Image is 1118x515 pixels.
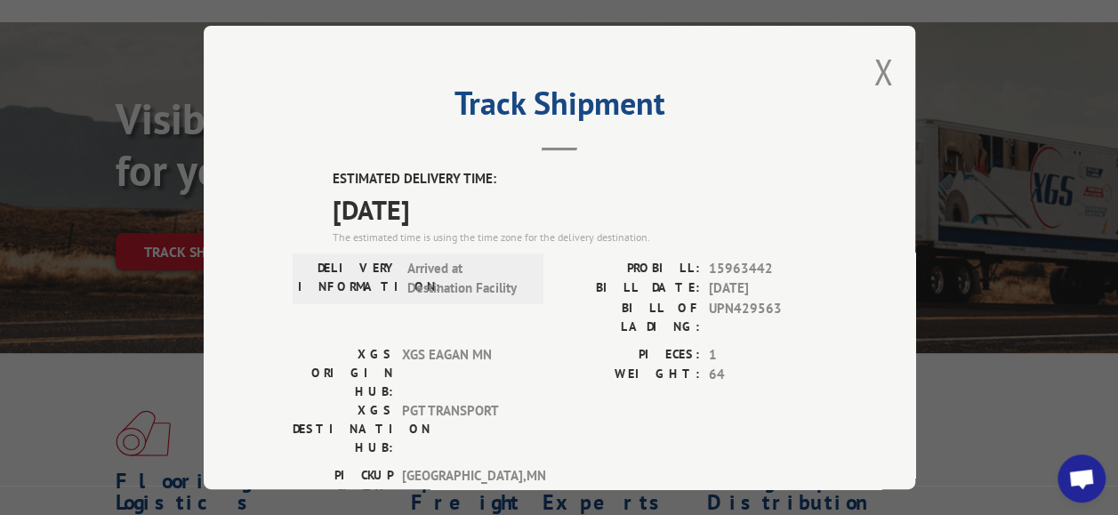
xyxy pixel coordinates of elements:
[293,466,393,503] label: PICKUP CITY:
[293,345,393,401] label: XGS ORIGIN HUB:
[298,259,398,299] label: DELIVERY INFORMATION:
[333,169,826,189] label: ESTIMATED DELIVERY TIME:
[709,259,826,279] span: 15963442
[402,401,522,457] span: PGT TRANSPORT
[559,259,700,279] label: PROBILL:
[333,229,826,245] div: The estimated time is using the time zone for the delivery destination.
[559,278,700,299] label: BILL DATE:
[402,466,522,503] span: [GEOGRAPHIC_DATA] , MN
[559,345,700,366] label: PIECES:
[293,91,826,125] h2: Track Shipment
[407,259,527,299] span: Arrived at Destination Facility
[873,48,893,95] button: Close modal
[559,365,700,385] label: WEIGHT:
[559,299,700,336] label: BILL OF LADING:
[333,189,826,229] span: [DATE]
[402,345,522,401] span: XGS EAGAN MN
[709,299,826,336] span: UPN429563
[709,345,826,366] span: 1
[1058,455,1106,503] div: Open chat
[293,401,393,457] label: XGS DESTINATION HUB:
[709,278,826,299] span: [DATE]
[709,365,826,385] span: 64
